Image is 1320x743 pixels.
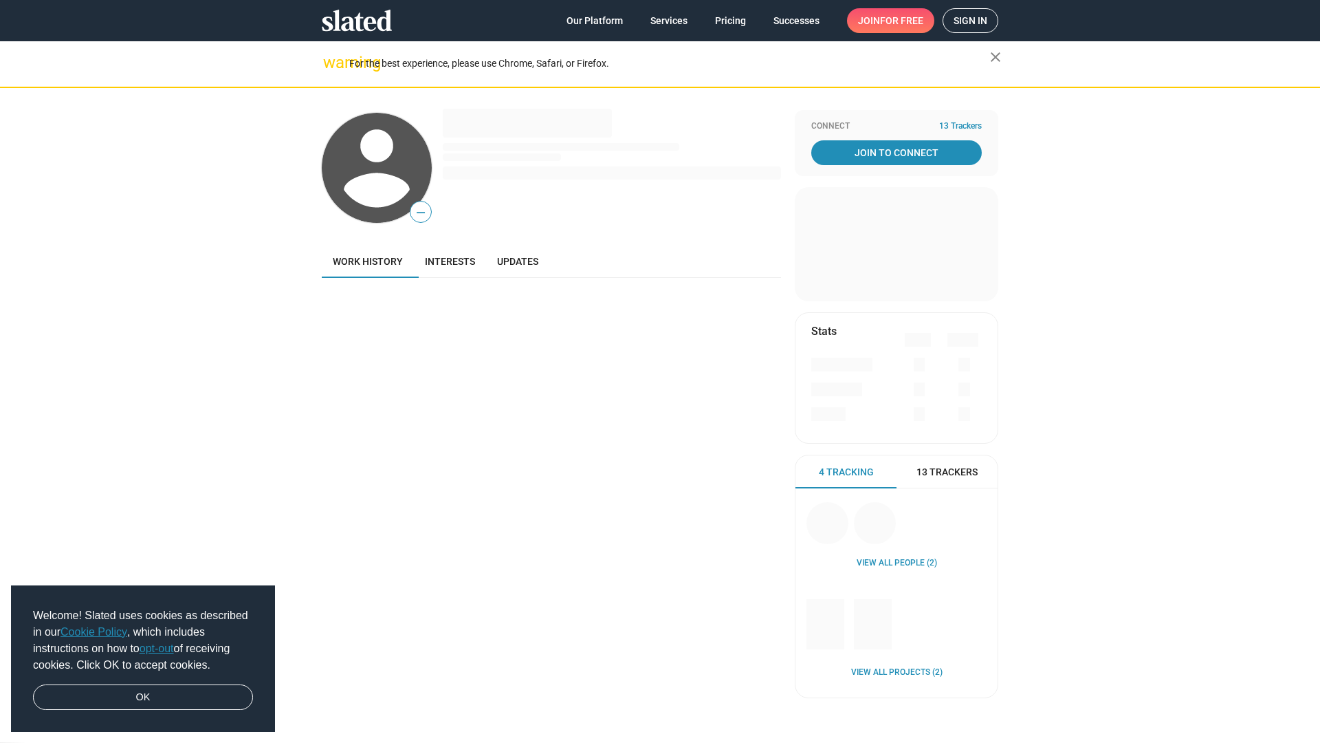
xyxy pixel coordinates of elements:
span: Sign in [954,9,987,32]
div: Connect [811,121,982,132]
a: opt-out [140,643,174,654]
a: Sign in [943,8,998,33]
div: For the best experience, please use Chrome, Safari, or Firefox. [349,54,990,73]
span: Join To Connect [814,140,979,165]
span: Welcome! Slated uses cookies as described in our , which includes instructions on how to of recei... [33,607,253,674]
mat-card-title: Stats [811,324,837,338]
span: Our Platform [566,8,623,33]
a: Successes [762,8,830,33]
span: Successes [773,8,819,33]
a: Cookie Policy [60,626,127,638]
a: Pricing [704,8,757,33]
a: dismiss cookie message [33,685,253,711]
span: Pricing [715,8,746,33]
span: Interests [425,256,475,267]
a: Our Platform [555,8,634,33]
span: Join [858,8,923,33]
a: View all People (2) [857,558,937,569]
a: Work history [322,245,414,278]
span: 4 Tracking [819,466,874,479]
a: View all Projects (2) [851,667,943,678]
a: Services [639,8,698,33]
mat-icon: warning [323,54,340,71]
span: Services [650,8,687,33]
div: cookieconsent [11,585,275,733]
span: Updates [497,256,538,267]
span: for free [880,8,923,33]
mat-icon: close [987,49,1004,65]
span: 13 Trackers [939,121,982,132]
a: Updates [486,245,549,278]
a: Interests [414,245,486,278]
span: — [410,204,431,222]
a: Join To Connect [811,140,982,165]
a: Joinfor free [847,8,934,33]
span: Work history [333,256,403,267]
span: 13 Trackers [916,466,978,479]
